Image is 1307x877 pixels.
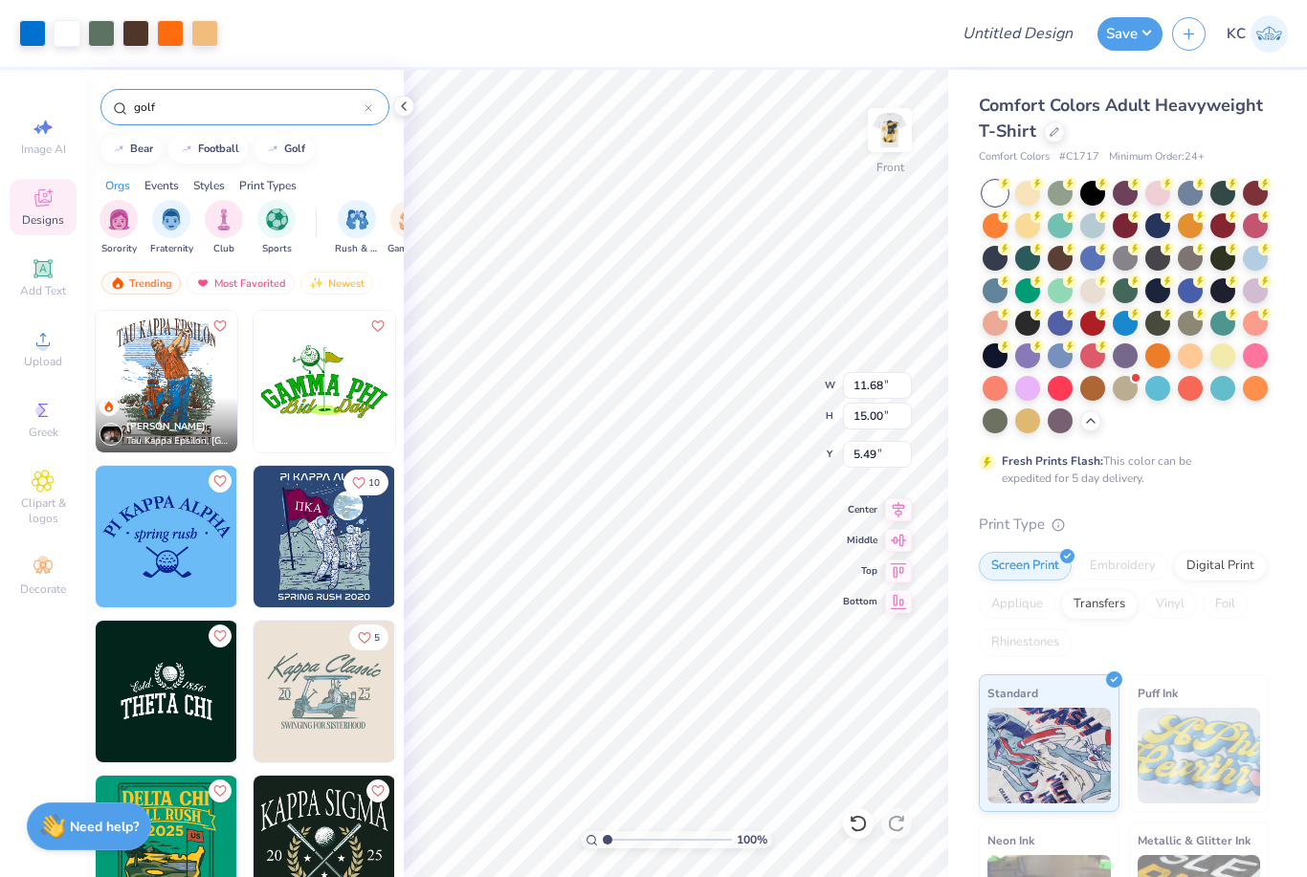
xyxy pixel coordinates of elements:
[105,177,130,194] div: Orgs
[1251,15,1288,53] img: Kaila Casco
[100,423,122,446] img: Avatar
[987,683,1038,703] span: Standard
[335,200,379,256] button: filter button
[987,708,1111,803] img: Standard
[979,94,1263,143] span: Comfort Colors Adult Heavyweight T-Shirt
[343,470,388,495] button: Like
[205,200,243,256] button: filter button
[96,621,237,762] img: b4983ee9-cfe8-439f-9878-27ea82065379
[195,276,210,290] img: most_fav.gif
[374,633,380,643] span: 5
[101,272,181,295] div: Trending
[388,242,432,256] span: Game Day
[21,142,66,157] span: Image AI
[187,272,295,295] div: Most Favorited
[1002,452,1237,487] div: This color can be expedited for 5 day delivery.
[1143,590,1197,619] div: Vinyl
[309,276,324,290] img: Newest.gif
[394,311,536,452] img: 6a32a028-c3c2-484f-bce7-76dfb8b5fd48
[209,779,232,802] button: Like
[1077,552,1168,581] div: Embroidery
[300,272,373,295] div: Newest
[100,135,162,164] button: bear
[266,208,288,230] img: Sports Image
[236,466,378,607] img: 358c4ac1-dc94-451b-837e-60584fbf9050
[126,434,230,449] span: Tau Kappa Epsilon, [GEOGRAPHIC_DATA][US_STATE]
[1227,15,1288,53] a: KC
[388,200,432,256] div: filter for Game Day
[108,208,130,230] img: Sorority Image
[979,514,1269,536] div: Print Type
[100,200,138,256] div: filter for Sorority
[254,621,395,762] img: d22d5ae5-0911-4792-aade-a9d660583627
[236,311,378,452] img: fce72644-5a51-4a8d-92bd-a60745c9fb8f
[843,534,877,547] span: Middle
[399,208,421,230] img: Game Day Image
[150,242,193,256] span: Fraternity
[388,200,432,256] button: filter button
[110,276,125,290] img: trending.gif
[1138,830,1251,850] span: Metallic & Glitter Ink
[1097,17,1163,51] button: Save
[843,564,877,578] span: Top
[1227,23,1246,45] span: KC
[368,478,380,488] span: 10
[255,135,314,164] button: golf
[1203,590,1248,619] div: Foil
[24,354,62,369] span: Upload
[209,470,232,493] button: Like
[265,143,280,155] img: trend_line.gif
[394,466,536,607] img: a400e282-276d-4e25-8461-54be2c245a4e
[979,628,1072,657] div: Rhinestones
[1138,708,1261,803] img: Puff Ink
[144,177,179,194] div: Events
[20,283,66,298] span: Add Text
[10,495,77,526] span: Clipart & logos
[111,143,126,155] img: trend_line.gif
[366,779,389,802] button: Like
[198,143,239,154] div: football
[979,590,1055,619] div: Applique
[366,315,389,338] button: Like
[987,830,1034,850] span: Neon Ink
[262,242,292,256] span: Sports
[394,621,536,762] img: 669d5438-5a32-4eb7-989d-b7fcf873ce2b
[29,425,58,440] span: Greek
[1174,552,1267,581] div: Digital Print
[236,621,378,762] img: f8a5fb56-0b1a-4cbc-80fb-dd0bc5035c3c
[168,135,248,164] button: football
[126,420,206,433] span: [PERSON_NAME]
[335,200,379,256] div: filter for Rush & Bid
[96,466,237,607] img: 0ef3f65f-702b-40a0-bd0a-46696216389b
[100,200,138,256] button: filter button
[193,177,225,194] div: Styles
[101,242,137,256] span: Sorority
[132,98,365,117] input: Try "Alpha"
[843,595,877,608] span: Bottom
[254,311,395,452] img: e0700199-65ff-4264-b17b-012e0cd3be24
[239,177,297,194] div: Print Types
[257,200,296,256] div: filter for Sports
[947,14,1088,53] input: Untitled Design
[871,111,909,149] img: Front
[349,625,388,650] button: Like
[876,159,904,176] div: Front
[161,208,182,230] img: Fraternity Image
[213,242,234,256] span: Club
[1059,149,1099,165] span: # C1717
[254,466,395,607] img: cb2d7d3c-1344-4e50-b728-68b7751be385
[979,552,1072,581] div: Screen Print
[209,625,232,647] button: Like
[20,581,66,597] span: Decorate
[150,200,193,256] div: filter for Fraternity
[737,831,767,848] span: 100 %
[96,311,237,452] img: eb213d54-80e9-4060-912d-9752b3a91b98
[1002,453,1103,469] strong: Fresh Prints Flash:
[335,242,379,256] span: Rush & Bid
[179,143,194,155] img: trend_line.gif
[346,208,368,230] img: Rush & Bid Image
[70,818,139,836] strong: Need help?
[284,143,305,154] div: golf
[130,143,153,154] div: bear
[1138,683,1178,703] span: Puff Ink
